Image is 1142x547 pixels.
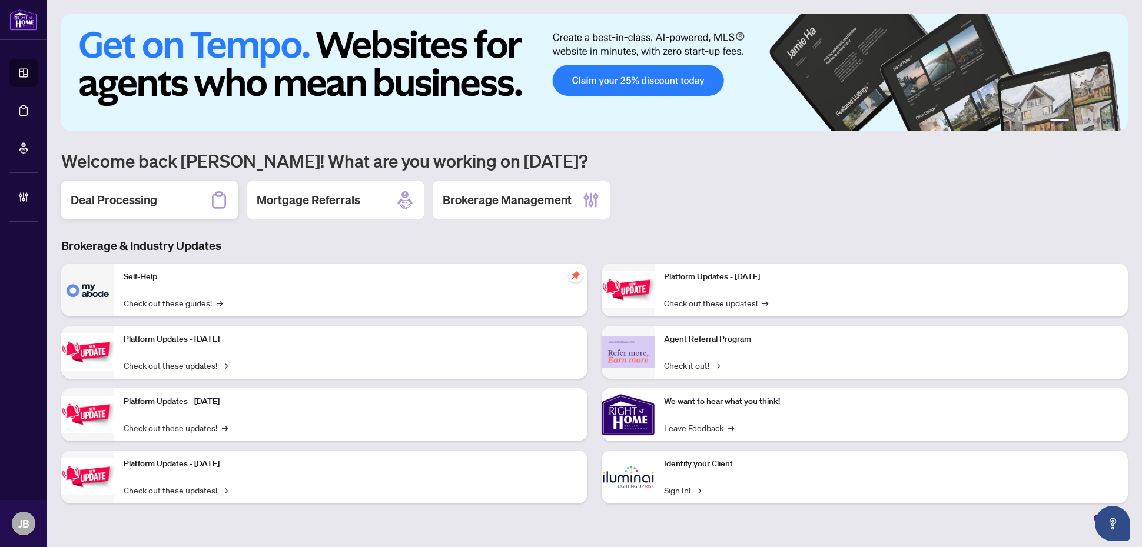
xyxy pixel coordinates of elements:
[695,483,701,496] span: →
[728,421,734,434] span: →
[61,396,114,433] img: Platform Updates - July 21, 2025
[61,238,1128,254] h3: Brokerage & Industry Updates
[602,271,655,308] img: Platform Updates - June 23, 2025
[1074,119,1078,124] button: 2
[257,192,360,208] h2: Mortgage Referrals
[664,296,768,309] a: Check out these updates!→
[124,458,578,471] p: Platform Updates - [DATE]
[1093,119,1097,124] button: 4
[18,515,29,532] span: JB
[1111,119,1116,124] button: 6
[664,421,734,434] a: Leave Feedback→
[664,271,1118,283] p: Platform Updates - [DATE]
[714,359,720,372] span: →
[217,296,223,309] span: →
[602,388,655,441] img: We want to hear what you think!
[124,271,578,283] p: Self-Help
[569,268,583,282] span: pushpin
[71,192,157,208] h2: Deal Processing
[664,333,1118,346] p: Agent Referral Program
[61,14,1128,131] img: Slide 0
[124,359,228,372] a: Check out these updates!→
[61,333,114,371] img: Platform Updates - September 16, 2025
[9,9,38,31] img: logo
[1102,119,1107,124] button: 5
[124,333,578,346] p: Platform Updates - [DATE]
[124,483,228,496] a: Check out these updates!→
[664,483,701,496] a: Sign In!→
[222,421,228,434] span: →
[124,421,228,434] a: Check out these updates!→
[124,296,223,309] a: Check out these guides!→
[664,359,720,372] a: Check it out!→
[61,264,114,316] img: Self-Help
[1083,119,1088,124] button: 3
[1095,506,1130,541] button: Open asap
[124,395,578,408] p: Platform Updates - [DATE]
[61,458,114,495] img: Platform Updates - July 8, 2025
[222,359,228,372] span: →
[443,192,572,208] h2: Brokerage Management
[61,149,1128,172] h1: Welcome back [PERSON_NAME]! What are you working on [DATE]?
[664,458,1118,471] p: Identify your Client
[602,451,655,503] img: Identify your Client
[222,483,228,496] span: →
[762,296,768,309] span: →
[1050,119,1069,124] button: 1
[602,336,655,368] img: Agent Referral Program
[664,395,1118,408] p: We want to hear what you think!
